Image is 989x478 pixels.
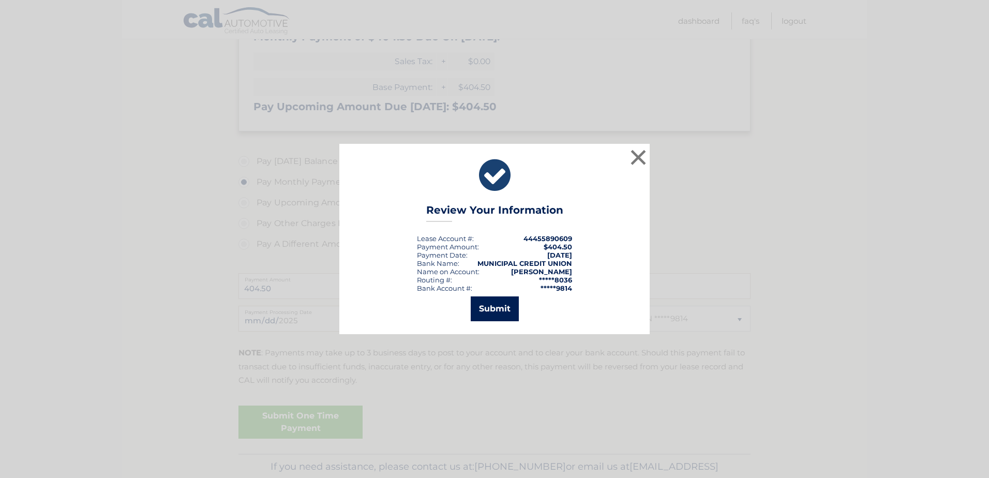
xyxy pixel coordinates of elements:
span: $404.50 [544,243,572,251]
div: Bank Name: [417,259,459,267]
h3: Review Your Information [426,204,563,222]
button: Submit [471,296,519,321]
div: Payment Amount: [417,243,479,251]
span: Payment Date [417,251,466,259]
button: × [628,147,649,168]
strong: MUNICIPAL CREDIT UNION [477,259,572,267]
strong: 44455890609 [523,234,572,243]
div: Routing #: [417,276,452,284]
span: [DATE] [547,251,572,259]
div: Lease Account #: [417,234,474,243]
div: Bank Account #: [417,284,472,292]
div: Name on Account: [417,267,479,276]
div: : [417,251,468,259]
strong: [PERSON_NAME] [511,267,572,276]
